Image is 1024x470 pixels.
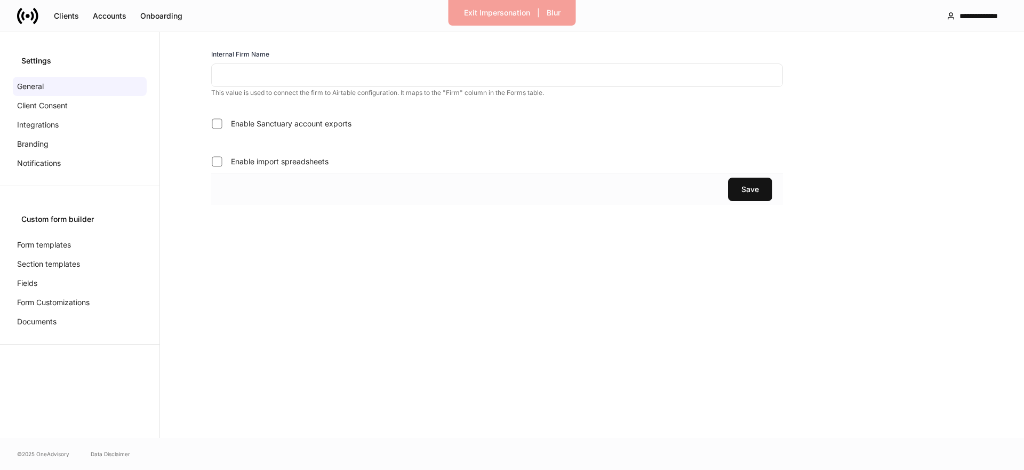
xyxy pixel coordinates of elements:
[47,7,86,25] button: Clients
[21,214,138,225] div: Custom form builder
[540,4,567,21] button: Blur
[54,12,79,20] div: Clients
[17,259,80,269] p: Section templates
[17,450,69,458] span: © 2025 OneAdvisory
[13,274,147,293] a: Fields
[21,55,138,66] div: Settings
[728,178,772,201] button: Save
[13,77,147,96] a: General
[133,7,189,25] button: Onboarding
[17,278,37,289] p: Fields
[86,7,133,25] button: Accounts
[211,49,269,59] h6: Internal Firm Name
[17,158,61,169] p: Notifications
[741,186,759,193] div: Save
[93,12,126,20] div: Accounts
[140,12,182,20] div: Onboarding
[91,450,130,458] a: Data Disclaimer
[13,235,147,254] a: Form templates
[231,118,351,129] span: Enable Sanctuary account exports
[457,4,537,21] button: Exit Impersonation
[464,9,530,17] div: Exit Impersonation
[13,134,147,154] a: Branding
[13,254,147,274] a: Section templates
[17,81,44,92] p: General
[13,312,147,331] a: Documents
[17,139,49,149] p: Branding
[17,297,90,308] p: Form Customizations
[17,240,71,250] p: Form templates
[547,9,561,17] div: Blur
[13,293,147,312] a: Form Customizations
[13,96,147,115] a: Client Consent
[211,89,783,97] p: This value is used to connect the firm to Airtable configuration. It maps to the "Firm" column in...
[17,120,59,130] p: Integrations
[13,154,147,173] a: Notifications
[13,115,147,134] a: Integrations
[17,316,57,327] p: Documents
[231,156,329,167] span: Enable import spreadsheets
[17,100,68,111] p: Client Consent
